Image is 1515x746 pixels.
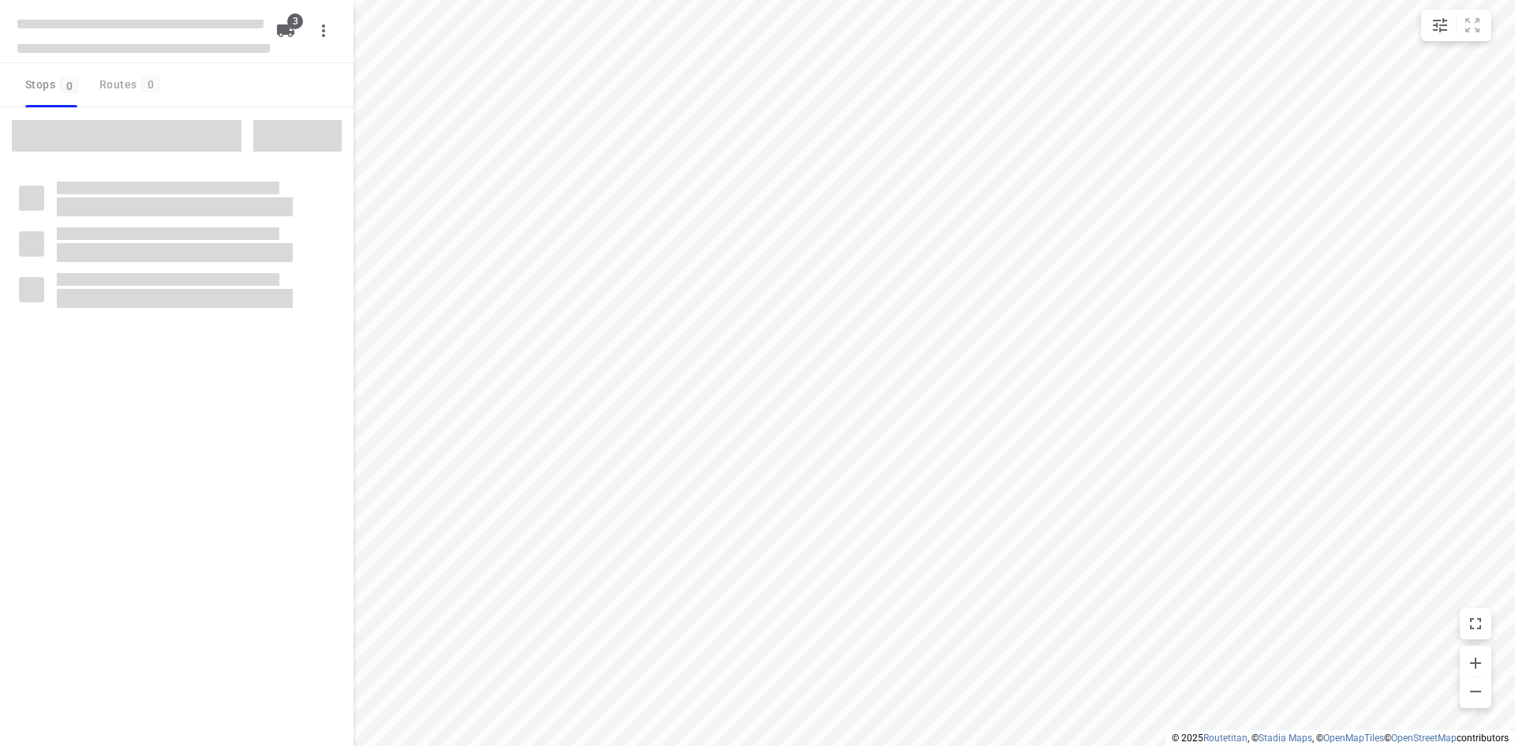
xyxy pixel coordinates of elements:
[1172,733,1509,744] li: © 2025 , © , © © contributors
[1259,733,1312,744] a: Stadia Maps
[1323,733,1384,744] a: OpenMapTiles
[1391,733,1457,744] a: OpenStreetMap
[1424,9,1456,41] button: Map settings
[1421,9,1491,41] div: small contained button group
[1203,733,1248,744] a: Routetitan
